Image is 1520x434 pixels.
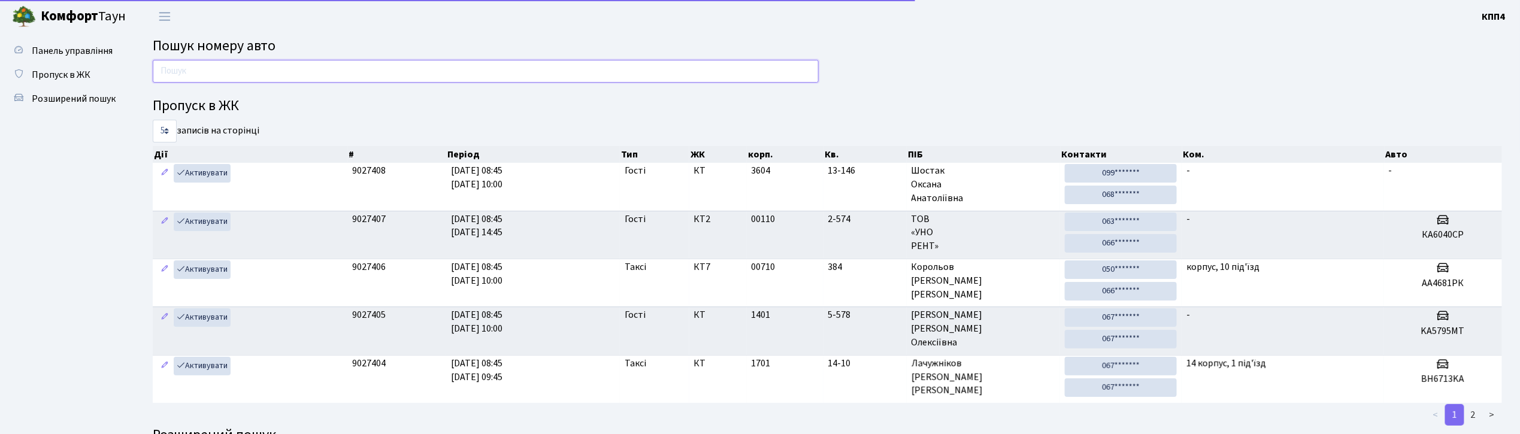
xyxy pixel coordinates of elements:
img: logo.png [12,5,36,29]
select: записів на сторінці [153,120,177,142]
span: Розширений пошук [32,92,116,105]
span: КТ [694,164,742,178]
a: Активувати [174,357,231,375]
span: 9027406 [352,260,386,274]
th: # [348,146,446,163]
a: > [1482,404,1502,426]
span: 9027405 [352,308,386,321]
span: Лачужніков [PERSON_NAME] [PERSON_NAME] [912,357,1056,398]
span: 9027407 [352,213,386,226]
a: Активувати [174,213,231,231]
span: 00110 [752,213,776,226]
span: [DATE] 08:45 [DATE] 10:00 [451,260,502,287]
a: Редагувати [158,308,172,327]
span: 1701 [752,357,771,370]
input: Пошук [153,60,819,83]
span: 13-146 [828,164,902,178]
a: Активувати [174,164,231,183]
h4: Пропуск в ЖК [153,98,1502,115]
a: Активувати [174,260,231,279]
a: Редагувати [158,213,172,231]
a: Розширений пошук [6,87,126,111]
span: 9027404 [352,357,386,370]
span: Корольов [PERSON_NAME] [PERSON_NAME] [912,260,1056,302]
span: - [1186,308,1190,321]
b: КПП4 [1482,10,1506,23]
th: ЖК [689,146,747,163]
span: - [1389,164,1392,177]
span: Панель управління [32,44,113,57]
a: Активувати [174,308,231,327]
h5: BH6713KA [1389,374,1497,385]
span: Гості [625,308,646,322]
span: 3604 [752,164,771,177]
a: 2 [1464,404,1483,426]
a: Редагувати [158,164,172,183]
span: Пошук номеру авто [153,35,275,56]
h5: АА4681РК [1389,278,1497,289]
th: Контакти [1061,146,1182,163]
a: Панель управління [6,39,126,63]
span: 14-10 [828,357,902,371]
th: Тип [620,146,689,163]
span: КТ [694,357,742,371]
span: Пропуск в ЖК [32,68,90,81]
span: [DATE] 08:45 [DATE] 10:00 [451,164,502,191]
th: Кв. [823,146,907,163]
span: Таксі [625,260,646,274]
th: Ком. [1182,146,1385,163]
button: Переключити навігацію [150,7,180,26]
span: - [1186,213,1190,226]
th: Період [446,146,620,163]
span: [PERSON_NAME] [PERSON_NAME] Олексіївна [912,308,1056,350]
a: Редагувати [158,260,172,279]
span: 2-574 [828,213,902,226]
label: записів на сторінці [153,120,259,142]
span: Таксі [625,357,646,371]
span: 14 корпус, 1 під'їзд [1186,357,1266,370]
a: КПП4 [1482,10,1506,24]
b: Комфорт [41,7,98,26]
h5: КА6040СР [1389,229,1497,241]
th: Дії [153,146,348,163]
span: 384 [828,260,902,274]
span: корпус, 10 під'їзд [1186,260,1259,274]
span: 9027408 [352,164,386,177]
span: [DATE] 08:45 [DATE] 09:45 [451,357,502,384]
a: Пропуск в ЖК [6,63,126,87]
th: Авто [1385,146,1503,163]
span: КТ7 [694,260,742,274]
span: КТ [694,308,742,322]
span: КТ2 [694,213,742,226]
span: Гості [625,213,646,226]
span: 5-578 [828,308,902,322]
span: - [1186,164,1190,177]
span: ТОВ «УНО РЕНТ» [912,213,1056,254]
h5: KA5795MT [1389,326,1497,337]
th: ПІБ [907,146,1061,163]
span: [DATE] 08:45 [DATE] 14:45 [451,213,502,239]
th: корп. [747,146,823,163]
span: Гості [625,164,646,178]
span: Таун [41,7,126,27]
span: 00710 [752,260,776,274]
a: Редагувати [158,357,172,375]
span: [DATE] 08:45 [DATE] 10:00 [451,308,502,335]
a: 1 [1445,404,1464,426]
span: 1401 [752,308,771,321]
span: Шостак Оксана Анатоліївна [912,164,1056,205]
